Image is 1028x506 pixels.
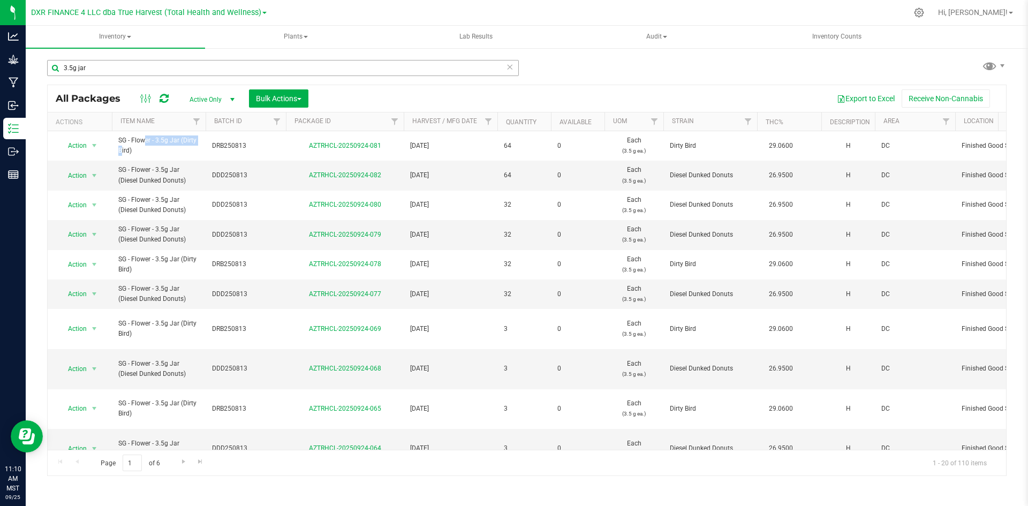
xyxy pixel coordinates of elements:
a: Go to the last page [193,455,208,469]
span: [DATE] [410,170,491,180]
a: AZTRHCL-20250924-064 [309,444,381,452]
span: All Packages [56,93,131,104]
inline-svg: Reports [8,169,19,180]
a: THC% [766,118,783,126]
a: Harvest / Mfg Date [412,117,477,125]
p: (3.5 g ea.) [611,329,657,339]
span: 3 [504,324,545,334]
span: 0 [557,230,598,240]
span: DC [881,200,949,210]
span: SG - Flower - 3.5g Jar (Diesel Dunked Donuts) [118,359,199,379]
a: Package ID [294,117,331,125]
span: DDD250813 [212,170,279,180]
button: Receive Non-Cannabis [902,89,990,108]
span: Each [611,165,657,185]
span: 3 [504,404,545,414]
a: Lab Results [387,26,566,48]
a: Strain [672,117,694,125]
span: select [88,257,101,272]
span: SG - Flower - 3.5g Jar (Dirty Bird) [118,319,199,339]
a: Filter [268,112,286,131]
a: Filter [938,112,955,131]
p: (3.5 g ea.) [611,205,657,215]
span: [DATE] [410,404,491,414]
a: AZTRHCL-20250924-078 [309,260,381,268]
span: [DATE] [410,364,491,374]
span: 1 - 20 of 110 items [924,455,995,471]
span: [DATE] [410,141,491,151]
span: SG - Flower - 3.5g Jar (Diesel Dunked Donuts) [118,224,199,245]
span: 3 [504,364,545,374]
a: AZTRHCL-20250924-077 [309,290,381,298]
span: 26.9500 [764,361,798,376]
a: AZTRHCL-20250924-082 [309,171,381,179]
a: Location [964,117,994,125]
span: select [88,361,101,376]
div: H [828,169,868,182]
a: AZTRHCL-20250924-079 [309,231,381,238]
span: select [88,138,101,153]
span: 0 [557,443,598,454]
div: H [828,323,868,335]
span: DRB250813 [212,259,279,269]
span: Each [611,398,657,419]
span: 29.0600 [764,138,798,154]
span: DDD250813 [212,230,279,240]
span: Action [58,441,87,456]
span: SG - Flower - 3.5g Jar (Diesel Dunked Donuts) [118,165,199,185]
a: Plants [206,26,385,48]
span: DC [881,170,949,180]
span: [DATE] [410,324,491,334]
span: 32 [504,230,545,240]
span: SG - Flower - 3.5g Jar (Dirty Bird) [118,254,199,275]
span: Dirty Bird [670,404,751,414]
inline-svg: Analytics [8,31,19,42]
button: Bulk Actions [249,89,308,108]
span: DC [881,141,949,151]
span: SG - Flower - 3.5g Jar (Dirty Bird) [118,135,199,156]
div: H [828,258,868,270]
a: Area [883,117,899,125]
span: DC [881,364,949,374]
span: 26.9500 [764,286,798,302]
span: 29.0600 [764,256,798,272]
span: Diesel Dunked Donuts [670,289,751,299]
a: Item Name [120,117,155,125]
div: Manage settings [912,7,926,18]
inline-svg: Inbound [8,100,19,111]
a: Inventory [26,26,205,48]
span: Each [611,439,657,459]
span: SG - Flower - 3.5g Jar (Diesel Dunked Donuts) [118,284,199,304]
input: 1 [123,455,142,471]
span: Inventory Counts [798,32,876,41]
span: Action [58,138,87,153]
span: 0 [557,170,598,180]
span: DC [881,230,949,240]
span: DDD250813 [212,289,279,299]
span: Action [58,361,87,376]
span: select [88,441,101,456]
span: 64 [504,141,545,151]
span: 29.0600 [764,321,798,337]
span: DRB250813 [212,404,279,414]
a: Inventory Counts [747,26,927,48]
span: Action [58,286,87,301]
button: Export to Excel [830,89,902,108]
a: Filter [646,112,663,131]
span: Clear [506,60,513,74]
a: AZTRHCL-20250924-068 [309,365,381,372]
span: SG - Flower - 3.5g Jar (Diesel Dunked Donuts) [118,195,199,215]
p: (3.5 g ea.) [611,176,657,186]
span: Action [58,401,87,416]
span: DDD250813 [212,200,279,210]
span: 0 [557,141,598,151]
p: (3.5 g ea.) [611,294,657,304]
p: (3.5 g ea.) [611,449,657,459]
span: select [88,198,101,213]
div: H [828,199,868,211]
a: Description [830,118,870,126]
span: Dirty Bird [670,324,751,334]
span: Each [611,254,657,275]
span: [DATE] [410,259,491,269]
div: Actions [56,118,108,126]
